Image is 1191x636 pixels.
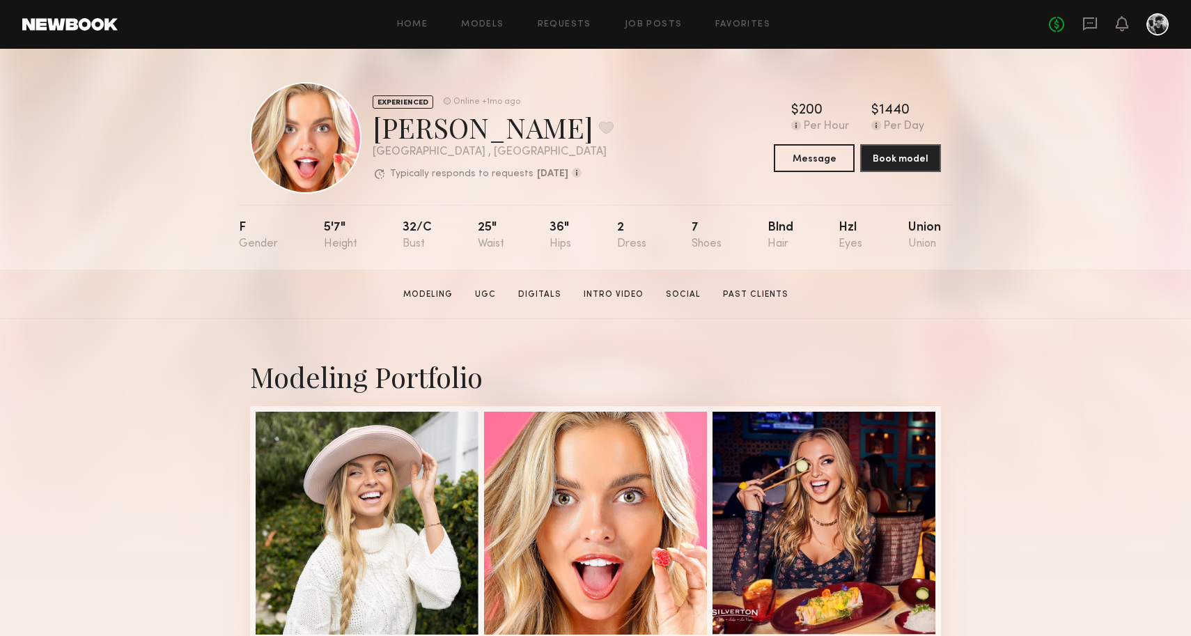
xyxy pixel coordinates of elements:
p: Typically responds to requests [390,169,534,179]
div: 7 [692,222,722,250]
div: 25" [478,222,504,250]
div: Per Day [884,121,924,133]
div: Online +1mo ago [453,98,520,107]
b: [DATE] [537,169,568,179]
div: Hzl [839,222,862,250]
div: 5'7" [324,222,357,250]
a: Home [397,20,428,29]
div: Union [908,222,941,250]
button: Book model [860,144,941,172]
a: Modeling [398,288,458,301]
a: Intro Video [578,288,649,301]
div: [PERSON_NAME] [373,109,614,146]
div: 2 [617,222,646,250]
div: $ [871,104,879,118]
button: Message [774,144,855,172]
a: Requests [538,20,591,29]
div: 32/c [403,222,432,250]
div: EXPERIENCED [373,95,433,109]
div: 200 [799,104,823,118]
div: Per Hour [804,121,849,133]
a: Favorites [715,20,770,29]
a: Job Posts [625,20,683,29]
a: Models [461,20,504,29]
div: Modeling Portfolio [250,358,941,395]
a: Digitals [513,288,567,301]
a: Social [660,288,706,301]
div: 36" [550,222,571,250]
a: UGC [469,288,501,301]
div: $ [791,104,799,118]
div: F [239,222,278,250]
div: [GEOGRAPHIC_DATA] , [GEOGRAPHIC_DATA] [373,146,614,158]
div: 1440 [879,104,910,118]
div: Blnd [768,222,793,250]
a: Past Clients [717,288,794,301]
